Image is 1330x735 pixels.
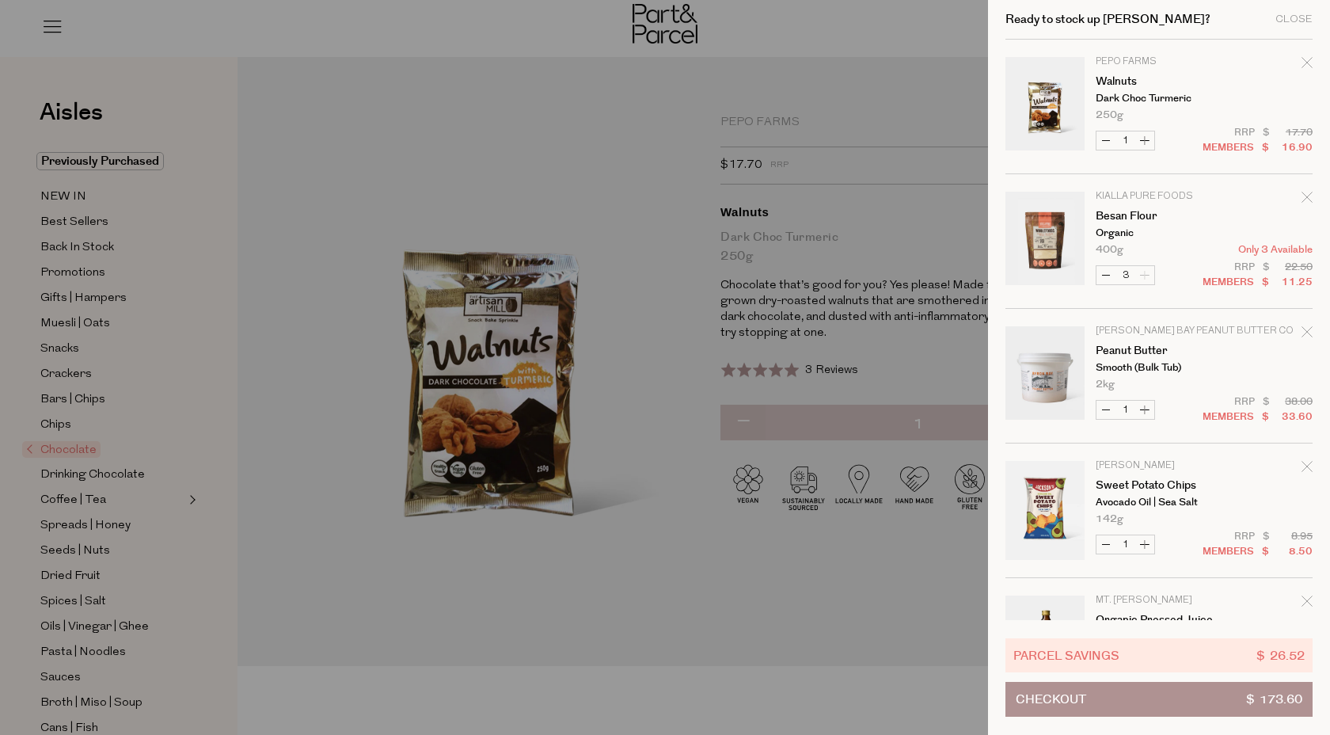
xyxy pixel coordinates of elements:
[1246,683,1302,716] span: $ 173.60
[1096,363,1218,373] p: Smooth (Bulk Tub)
[1096,480,1218,491] a: Sweet Potato Chips
[1115,131,1135,150] input: QTY Walnuts
[1096,211,1218,222] a: Besan Flour
[1238,245,1313,255] span: Only 3 Available
[1096,192,1218,201] p: Kialla Pure Foods
[1096,615,1218,626] a: Organic Pressed Juice
[1005,682,1313,717] button: Checkout$ 173.60
[1096,245,1123,255] span: 400g
[1275,14,1313,25] div: Close
[1096,497,1218,508] p: Avocado Oil | Sea Salt
[1096,93,1218,104] p: Dark Choc Turmeric
[1096,57,1218,67] p: Pepo Farms
[1301,324,1313,345] div: Remove Peanut Butter
[1115,266,1135,284] input: QTY Besan Flour
[1301,593,1313,615] div: Remove Organic Pressed Juice
[1005,13,1210,25] h2: Ready to stock up [PERSON_NAME]?
[1016,683,1086,716] span: Checkout
[1096,228,1218,238] p: Organic
[1096,110,1123,120] span: 250g
[1115,401,1135,419] input: QTY Peanut Butter
[1096,345,1218,356] a: Peanut Butter
[1096,596,1218,605] p: Mt. [PERSON_NAME]
[1096,379,1115,390] span: 2kg
[1096,514,1123,524] span: 142g
[1013,646,1119,665] span: Parcel Savings
[1096,76,1218,87] a: Walnuts
[1096,326,1218,336] p: [PERSON_NAME] Bay Peanut Butter Co
[1096,461,1218,470] p: [PERSON_NAME]
[1301,55,1313,76] div: Remove Walnuts
[1256,646,1305,665] span: $ 26.52
[1301,189,1313,211] div: Remove Besan Flour
[1301,459,1313,480] div: Remove Sweet Potato Chips
[1115,535,1135,554] input: QTY Sweet Potato Chips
